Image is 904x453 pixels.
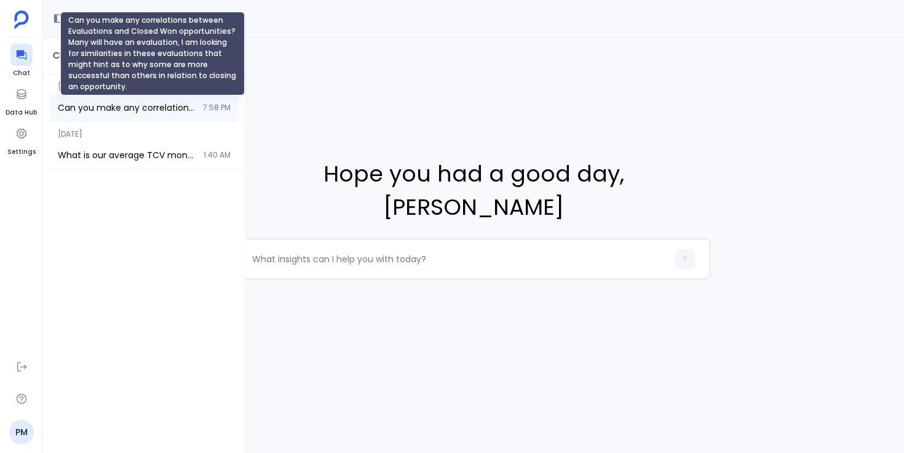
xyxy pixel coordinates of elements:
span: Chat [10,68,33,78]
span: Hope you had a good day , [PERSON_NAME] [237,158,710,224]
span: Chat History [53,49,106,62]
span: 7:58 PM [203,103,231,113]
span: [DATE] [50,74,238,92]
a: Data Hub [6,83,37,118]
span: Data Hub [6,108,37,118]
span: Settings [7,147,36,157]
img: petavue logo [14,10,29,29]
span: What is our average TCV month over month for the last 2 years? [58,149,196,161]
span: 1:40 AM [204,150,231,160]
span: [DATE] [50,122,238,139]
span: Can you make any correlations between Evaluations and Closed Won opportunities? Many will have an... [58,102,196,114]
a: Chat [10,44,33,78]
a: PM [9,420,34,444]
div: Can you make any correlations between Evaluations and Closed Won opportunities? Many will have an... [60,12,245,95]
a: Settings [7,122,36,157]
